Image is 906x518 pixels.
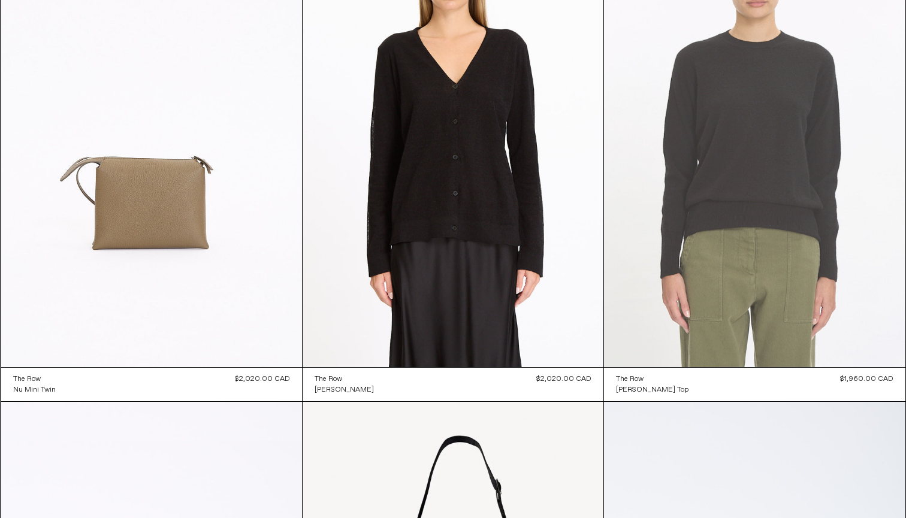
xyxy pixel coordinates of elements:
[13,374,41,384] div: The Row
[315,385,374,395] div: [PERSON_NAME]
[616,374,644,384] div: The Row
[315,384,374,395] a: [PERSON_NAME]
[13,385,56,395] div: Nu Mini Twin
[235,374,290,384] div: $2,020.00 CAD
[315,374,374,384] a: The Row
[616,384,688,395] a: [PERSON_NAME] Top
[616,374,688,384] a: The Row
[13,384,56,395] a: Nu Mini Twin
[840,374,893,384] div: $1,960.00 CAD
[315,374,342,384] div: The Row
[616,385,688,395] div: [PERSON_NAME] Top
[536,374,591,384] div: $2,020.00 CAD
[13,374,56,384] a: The Row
